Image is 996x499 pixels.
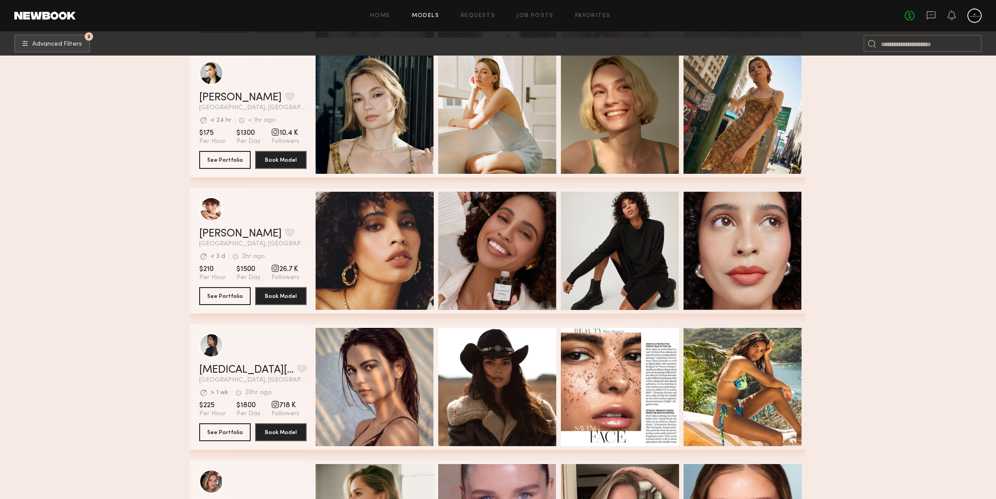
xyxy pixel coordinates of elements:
div: < 24 hr [210,117,231,124]
span: Followers [271,410,299,418]
span: 718 K [271,401,299,410]
button: See Portfolio [199,423,251,441]
button: See Portfolio [199,287,251,305]
button: Book Model [255,287,307,305]
span: Per Day [236,274,261,282]
span: $225 [199,401,226,410]
div: > 1 wk [210,390,228,396]
span: Advanced Filters [32,41,82,47]
a: Favorites [575,13,611,19]
div: < 3 d [210,254,225,260]
span: [GEOGRAPHIC_DATA], [GEOGRAPHIC_DATA] [199,377,307,383]
a: [MEDICAL_DATA][PERSON_NAME] [199,365,294,375]
span: [GEOGRAPHIC_DATA], [GEOGRAPHIC_DATA] [199,241,307,247]
a: Job Posts [517,13,554,19]
span: 26.7 K [271,265,299,274]
span: Followers [271,138,299,146]
span: $1500 [236,265,261,274]
button: Book Model [255,423,307,441]
span: Per Day [236,410,261,418]
span: [GEOGRAPHIC_DATA], [GEOGRAPHIC_DATA] [199,105,307,111]
button: Book Model [255,151,307,169]
a: Requests [461,13,495,19]
span: $175 [199,129,226,138]
a: Home [370,13,390,19]
span: Per Day [236,138,261,146]
div: 20hr ago [245,390,272,396]
button: See Portfolio [199,151,251,169]
span: $1800 [236,401,261,410]
span: Followers [271,274,299,282]
span: $210 [199,265,226,274]
span: Per Hour [199,138,226,146]
span: 10.4 K [271,129,299,138]
a: Models [412,13,439,19]
button: 2Advanced Filters [14,34,90,52]
span: Per Hour [199,410,226,418]
a: [PERSON_NAME] [199,228,282,239]
div: 2hr ago [242,254,265,260]
a: [PERSON_NAME] [199,92,282,103]
div: < 1hr ago [248,117,276,124]
span: $1300 [236,129,261,138]
span: Per Hour [199,274,226,282]
span: 2 [87,34,90,39]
